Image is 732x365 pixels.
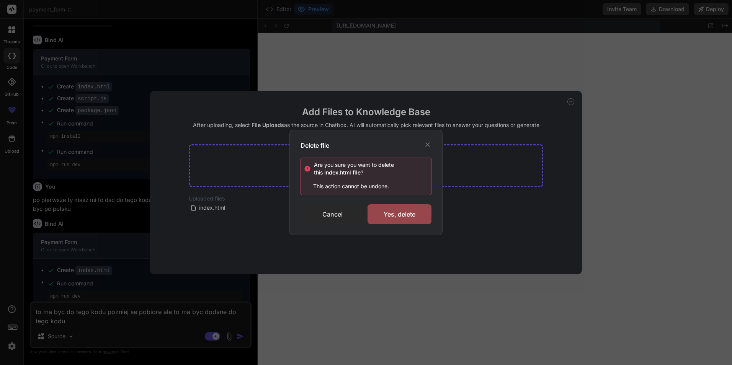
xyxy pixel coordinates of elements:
span: index.html file [323,169,361,176]
div: Are you sure you want to delete this ? [314,161,431,176]
div: Yes, delete [368,204,431,224]
p: This action cannot be undone. [304,182,431,190]
div: Cancel [301,204,364,224]
h3: Delete file [301,141,329,150]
